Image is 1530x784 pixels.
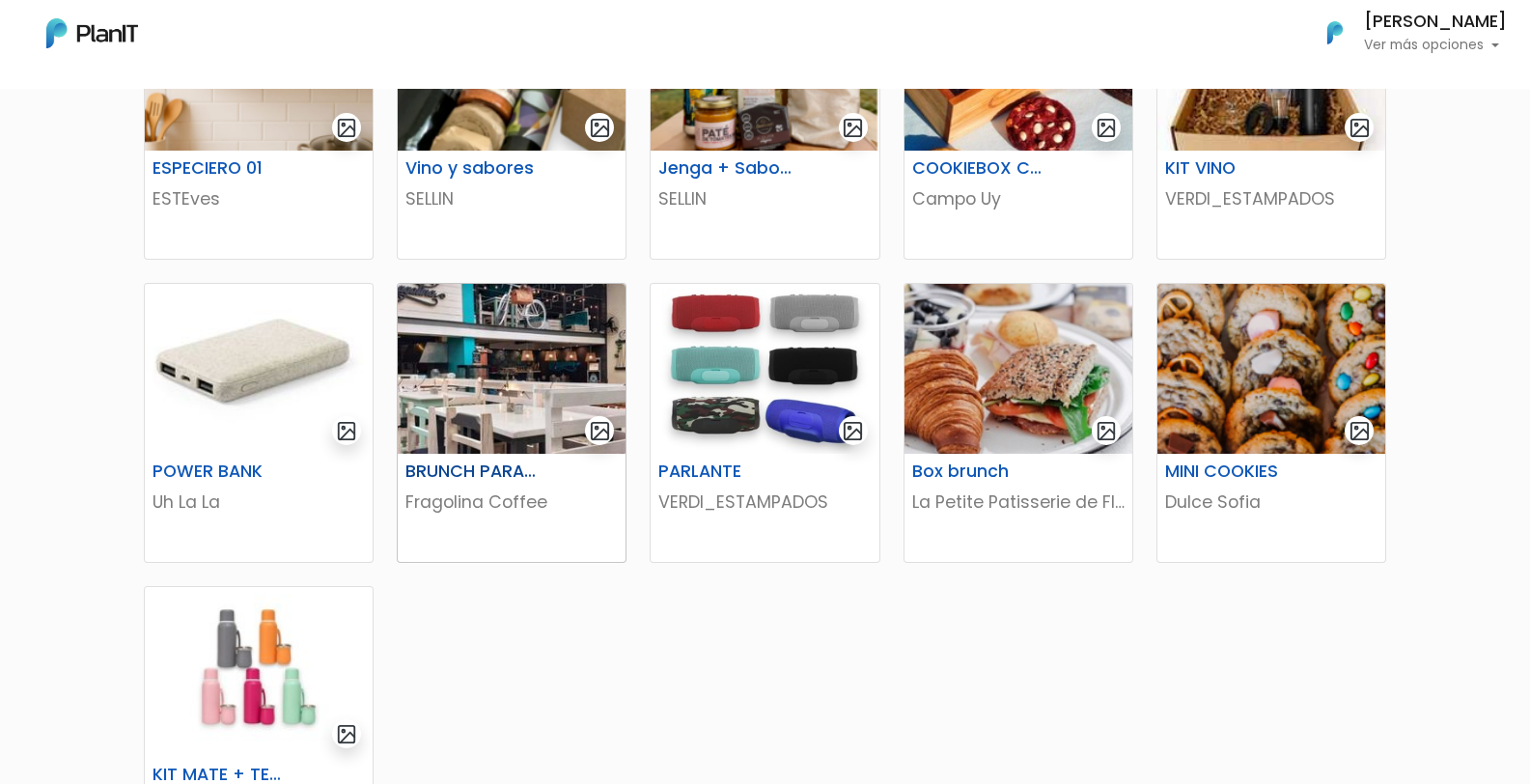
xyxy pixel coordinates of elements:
[650,283,879,563] a: gallery-light PARLANTE VERDI_ESTAMPADOS
[336,420,358,442] img: gallery-light
[658,490,871,515] p: VERDI_ESTAMPADOS
[912,186,1125,211] p: Campo Uy
[658,186,871,211] p: SELLIN
[1165,186,1377,211] p: VERDI_ESTAMPADOS
[901,158,1058,179] h6: COOKIEBOX CAMPO
[153,490,365,515] p: Uh La La
[589,117,611,139] img: gallery-light
[1154,158,1311,179] h6: KIT VINO
[336,723,358,745] img: gallery-light
[398,284,626,454] img: thumb_WhatsApp_Image_2025-03-27_at_13.40.08.jpeg
[405,186,618,211] p: SELLIN
[1154,462,1311,482] h6: MINI COOKIES
[99,18,278,56] div: ¿Necesitás ayuda?
[394,158,551,179] h6: Vino y sabores
[1156,283,1386,563] a: gallery-light MINI COOKIES Dulce Sofia
[1314,12,1356,54] img: PlanIt Logo
[1364,14,1507,31] h6: [PERSON_NAME]
[1349,117,1371,139] img: gallery-light
[405,490,618,515] p: Fragolina Coffee
[647,158,804,179] h6: Jenga + Sabores
[1364,39,1507,52] p: Ver más opciones
[1096,117,1118,139] img: gallery-light
[1349,420,1371,442] img: gallery-light
[394,462,551,482] h6: BRUNCH PARA 2
[651,284,878,454] img: thumb_2000___2000-Photoroom_-_2024-09-26T150532.072.jpg
[1165,490,1377,515] p: Dulce Sofia
[145,284,373,454] img: thumb_WhatsApp_Image_2025-06-21_at_11.38.19.jpeg
[589,420,611,442] img: gallery-light
[336,117,358,139] img: gallery-light
[1096,420,1118,442] img: gallery-light
[647,462,804,482] h6: PARLANTE
[1302,8,1507,58] button: PlanIt Logo [PERSON_NAME] Ver más opciones
[901,462,1058,482] h6: Box brunch
[153,186,365,211] p: ESTEves
[904,284,1132,454] img: thumb_C62D151F-E902-4319-8710-2D2666BC3B46.jpeg
[842,117,864,139] img: gallery-light
[1157,284,1385,454] img: thumb_Captura_de_pantalla_2025-05-21_163243.png
[46,18,138,48] img: PlanIt Logo
[912,490,1125,515] p: La Petite Patisserie de Flor
[141,462,298,482] h6: POWER BANK
[144,283,374,563] a: gallery-light POWER BANK Uh La La
[842,420,864,442] img: gallery-light
[904,283,1133,563] a: gallery-light Box brunch La Petite Patisserie de Flor
[145,587,373,757] img: thumb_2000___2000-Photoroom_-_2025-07-02T103351.963.jpg
[141,158,298,179] h6: ESPECIERO 01
[397,283,626,563] a: gallery-light BRUNCH PARA 2 Fragolina Coffee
